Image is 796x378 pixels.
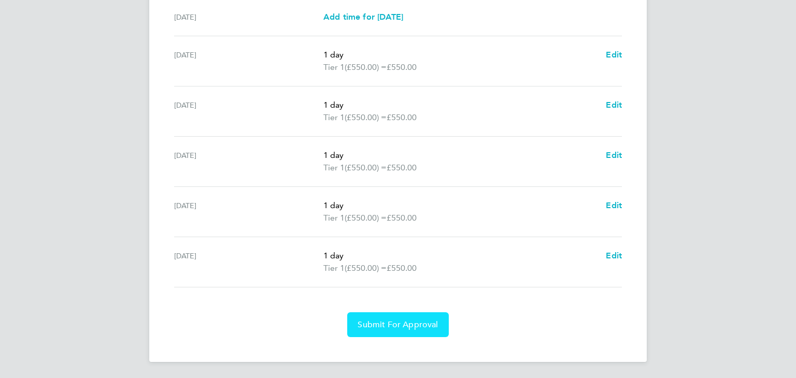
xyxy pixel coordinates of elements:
[174,49,323,74] div: [DATE]
[174,99,323,124] div: [DATE]
[347,312,448,337] button: Submit For Approval
[174,250,323,274] div: [DATE]
[323,212,345,224] span: Tier 1
[345,62,387,72] span: (£550.00) =
[323,111,345,124] span: Tier 1
[174,149,323,174] div: [DATE]
[323,12,403,22] span: Add time for [DATE]
[323,149,598,162] p: 1 day
[323,99,598,111] p: 1 day
[345,163,387,172] span: (£550.00) =
[387,263,417,273] span: £550.00
[606,200,622,210] span: Edit
[387,112,417,122] span: £550.00
[606,199,622,212] a: Edit
[387,62,417,72] span: £550.00
[174,11,323,23] div: [DATE]
[174,199,323,224] div: [DATE]
[387,213,417,223] span: £550.00
[345,213,387,223] span: (£550.00) =
[323,11,403,23] a: Add time for [DATE]
[606,50,622,60] span: Edit
[606,149,622,162] a: Edit
[387,163,417,172] span: £550.00
[323,199,598,212] p: 1 day
[323,250,598,262] p: 1 day
[606,150,622,160] span: Edit
[606,99,622,111] a: Edit
[345,112,387,122] span: (£550.00) =
[606,251,622,260] span: Edit
[358,319,438,330] span: Submit For Approval
[345,263,387,273] span: (£550.00) =
[323,262,345,274] span: Tier 1
[606,49,622,61] a: Edit
[606,250,622,262] a: Edit
[606,100,622,110] span: Edit
[323,162,345,174] span: Tier 1
[323,61,345,74] span: Tier 1
[323,49,598,61] p: 1 day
